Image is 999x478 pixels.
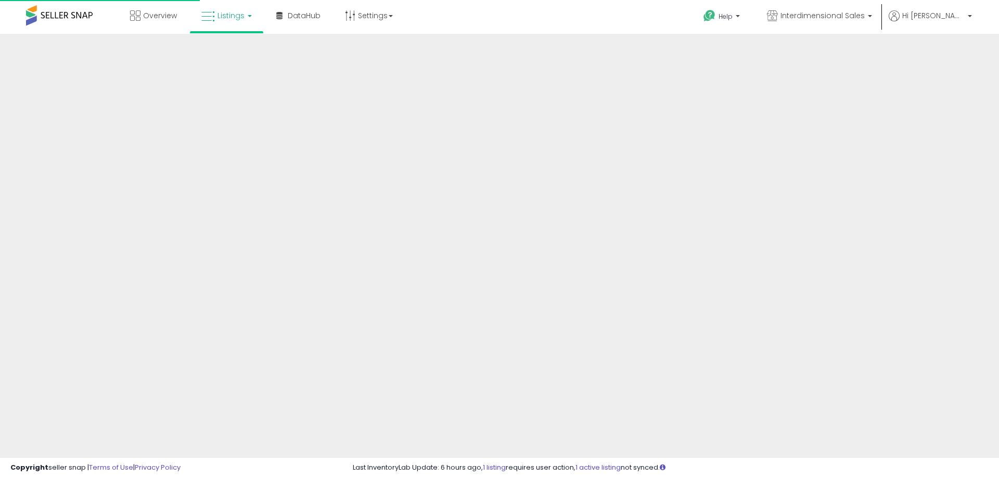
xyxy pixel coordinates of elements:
i: Get Help [703,9,716,22]
a: Terms of Use [89,462,133,472]
span: Hi [PERSON_NAME] [902,10,965,21]
span: Overview [143,10,177,21]
span: Listings [217,10,245,21]
div: Last InventoryLab Update: 6 hours ago, requires user action, not synced. [353,463,989,473]
a: 1 listing [483,462,506,472]
a: Hi [PERSON_NAME] [889,10,972,34]
span: Interdimensional Sales [780,10,865,21]
a: 1 active listing [575,462,621,472]
span: DataHub [288,10,321,21]
a: Help [695,2,750,34]
div: seller snap | | [10,463,181,473]
span: Help [719,12,733,21]
a: Privacy Policy [135,462,181,472]
i: Click here to read more about un-synced listings. [660,464,665,471]
strong: Copyright [10,462,48,472]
